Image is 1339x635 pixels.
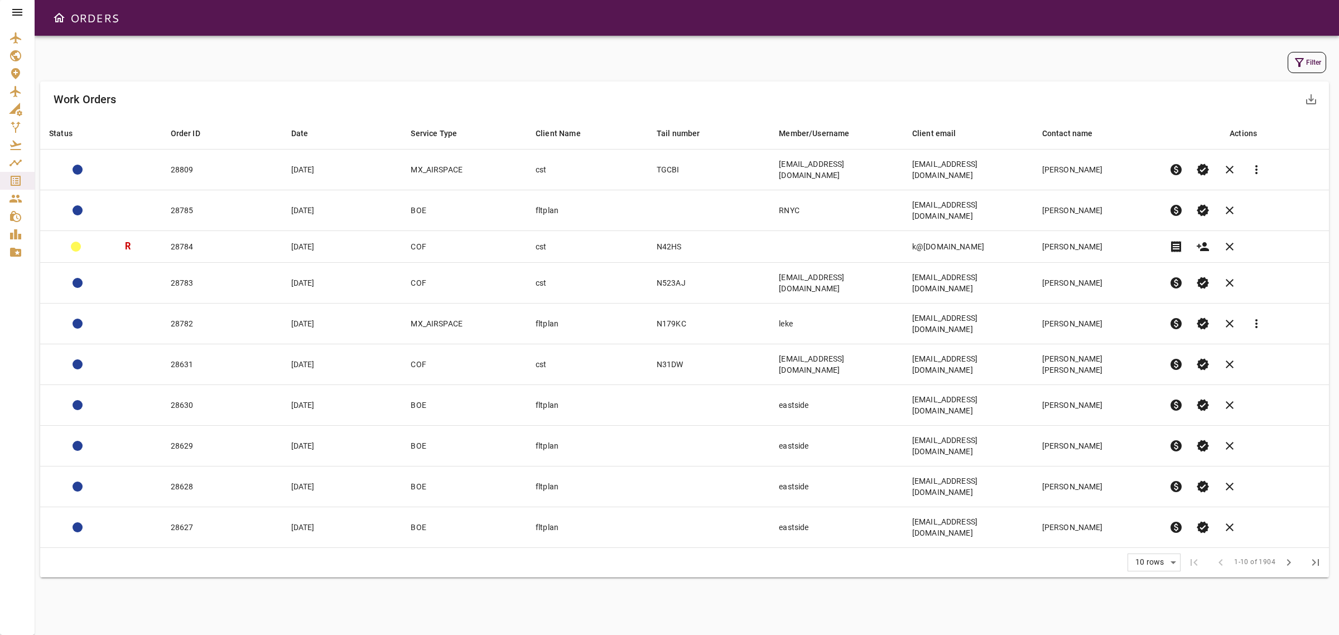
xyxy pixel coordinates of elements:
div: 10 rows [1133,557,1167,567]
button: Set Permit Ready [1189,156,1216,183]
span: Tail number [657,127,715,140]
td: fltplan [527,384,648,425]
button: Cancel order [1216,351,1243,378]
button: Open drawer [48,7,70,29]
td: [EMAIL_ADDRESS][DOMAIN_NAME] [903,507,1033,547]
button: Cancel order [1216,197,1243,224]
td: [PERSON_NAME] [1033,231,1160,262]
span: Next Page [1275,549,1302,576]
td: [DATE] [282,190,402,231]
span: Last Page [1302,549,1329,576]
td: MX_AIRSPACE [402,150,527,190]
td: 28785 [162,190,282,231]
button: Invoice order [1163,233,1189,260]
button: Set Permit Ready [1189,514,1216,541]
span: clear [1223,240,1236,253]
td: [EMAIL_ADDRESS][DOMAIN_NAME] [903,466,1033,507]
button: Set Permit Ready [1189,351,1216,378]
td: [PERSON_NAME] [1033,466,1160,507]
button: Set Permit Ready [1189,392,1216,418]
td: 28631 [162,344,282,384]
span: verified [1196,276,1210,290]
td: [PERSON_NAME] [1033,190,1160,231]
button: Pre-Invoice order [1163,310,1189,337]
button: Pre-Invoice order [1163,473,1189,500]
td: N31DW [648,344,770,384]
div: Order ID [171,127,200,140]
td: 28628 [162,466,282,507]
td: COF [402,231,527,262]
td: 28784 [162,231,282,262]
span: Client Name [536,127,595,140]
span: paid [1169,317,1183,330]
button: Cancel order [1216,156,1243,183]
span: Previous Page [1207,549,1234,576]
td: 28630 [162,384,282,425]
td: 28627 [162,507,282,547]
td: [PERSON_NAME] [1033,303,1160,344]
td: 28783 [162,262,282,303]
span: verified [1196,358,1210,371]
td: RNYC [770,190,903,231]
span: paid [1169,439,1183,453]
button: Export [1298,86,1324,113]
td: [DATE] [282,507,402,547]
td: eastside [770,466,903,507]
td: TGCBI [648,150,770,190]
button: Set Permit Ready [1189,310,1216,337]
span: clear [1223,480,1236,493]
td: BOE [402,384,527,425]
button: Pre-Invoice order [1163,351,1189,378]
button: Set Permit Ready [1189,432,1216,459]
div: ACTION REQUIRED [73,522,83,532]
td: [EMAIL_ADDRESS][DOMAIN_NAME] [903,303,1033,344]
td: 28782 [162,303,282,344]
span: First Page [1181,549,1207,576]
span: paid [1169,480,1183,493]
td: fltplan [527,507,648,547]
td: [PERSON_NAME] [1033,150,1160,190]
button: Pre-Invoice order [1163,514,1189,541]
div: ADMIN [73,278,83,288]
td: [EMAIL_ADDRESS][DOMAIN_NAME] [770,150,903,190]
span: receipt [1169,240,1183,253]
td: BOE [402,507,527,547]
td: N179KC [648,303,770,344]
span: paid [1169,276,1183,290]
div: ACTION REQUIRED [73,400,83,410]
div: Status [49,127,73,140]
td: COF [402,262,527,303]
div: ACTION REQUIRED [73,205,83,215]
span: clear [1223,358,1236,371]
td: COF [402,344,527,384]
td: [EMAIL_ADDRESS][DOMAIN_NAME] [770,262,903,303]
button: Cancel order [1216,233,1243,260]
span: Contact name [1042,127,1107,140]
span: more_vert [1250,163,1263,176]
button: Pre-Invoice order [1163,156,1189,183]
span: verified [1196,317,1210,330]
td: [EMAIL_ADDRESS][DOMAIN_NAME] [903,190,1033,231]
td: [DATE] [282,384,402,425]
td: leke [770,303,903,344]
span: clear [1223,317,1236,330]
span: clear [1223,521,1236,534]
button: Set Permit Ready [1189,473,1216,500]
div: Tail number [657,127,700,140]
td: cst [527,150,648,190]
td: [EMAIL_ADDRESS][DOMAIN_NAME] [903,150,1033,190]
td: [DATE] [282,303,402,344]
button: Cancel order [1216,432,1243,459]
td: [DATE] [282,425,402,466]
div: ACTION REQUIRED [73,319,83,329]
span: clear [1223,276,1236,290]
span: verified [1196,521,1210,534]
span: paid [1169,521,1183,534]
button: Reports [1243,310,1270,337]
span: paid [1169,163,1183,176]
button: Cancel order [1216,514,1243,541]
td: BOE [402,190,527,231]
td: [DATE] [282,231,402,262]
div: 10 rows [1128,554,1180,571]
h6: Work Orders [54,90,117,108]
